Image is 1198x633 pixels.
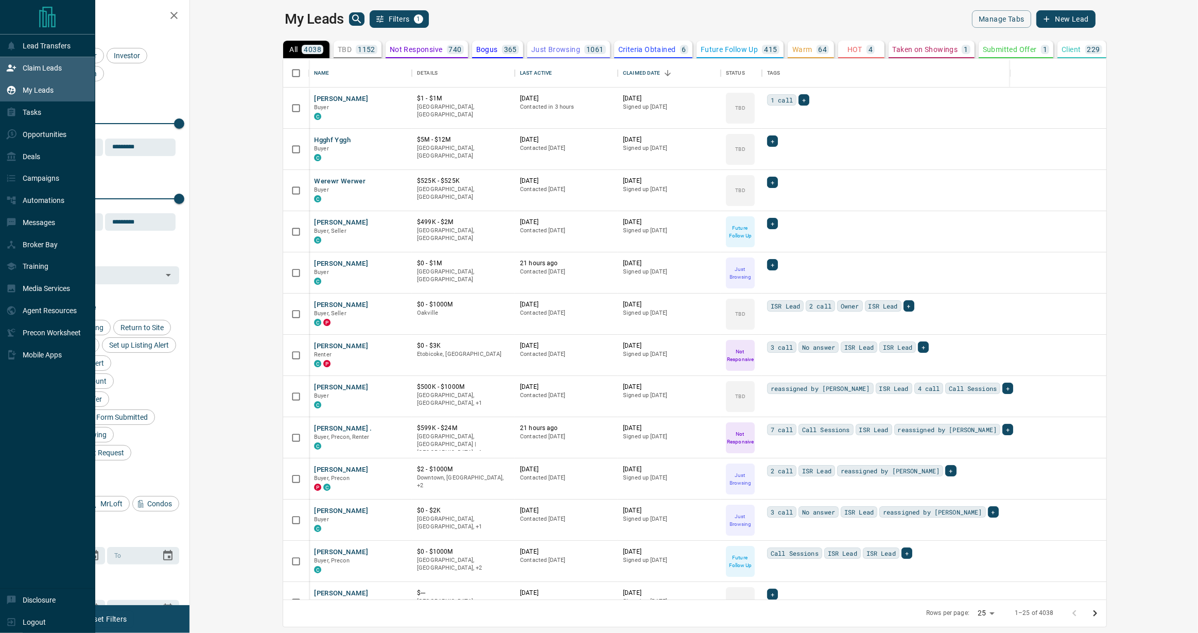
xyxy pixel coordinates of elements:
div: + [767,177,778,188]
p: 1152 [358,46,375,53]
button: [PERSON_NAME] [314,548,368,557]
span: + [949,466,952,476]
p: Future Follow Up [701,46,758,53]
div: + [918,341,929,353]
span: Set up Listing Alert [106,341,172,349]
p: [DATE] [623,383,716,391]
div: Name [314,59,329,88]
span: Call Sessions [802,424,850,435]
span: Return to Site [117,323,167,332]
p: 21 hours ago [520,424,613,433]
p: $5M - $12M [417,135,510,144]
p: Signed up [DATE] [623,391,716,400]
button: Choose date [158,599,178,620]
button: [PERSON_NAME] . [314,424,372,434]
div: condos.ca [314,154,321,161]
p: Contacted [DATE] [520,185,613,194]
p: All [289,46,298,53]
p: Signed up [DATE] [623,597,716,606]
p: Etobicoke, [GEOGRAPHIC_DATA] [417,350,510,358]
p: [DATE] [623,548,716,556]
p: [DATE] [623,135,716,144]
div: + [767,135,778,147]
p: Contacted [DATE] [520,391,613,400]
p: Not Responsive [727,348,754,363]
div: Claimed Date [618,59,721,88]
div: condos.ca [314,442,321,450]
span: + [771,218,774,229]
p: 1 [964,46,968,53]
div: condos.ca [314,566,321,573]
div: + [798,94,809,106]
p: Contacted [DATE] [520,144,613,152]
p: Signed up [DATE] [623,433,716,441]
p: [DATE] [623,506,716,515]
div: + [901,548,912,559]
p: Client [1062,46,1081,53]
button: [PERSON_NAME] [314,218,368,228]
span: + [922,342,925,352]
p: [GEOGRAPHIC_DATA], [GEOGRAPHIC_DATA] [417,144,510,160]
span: Buyer [314,186,329,193]
button: [PERSON_NAME] [314,341,368,351]
button: [PERSON_NAME] [314,465,368,475]
span: 2 call [809,301,831,311]
p: Just Browsing [727,512,754,528]
button: [PERSON_NAME] [314,94,368,104]
p: Submitted Offer [983,46,1037,53]
span: + [992,507,995,517]
span: Buyer [314,269,329,276]
div: condos.ca [314,360,321,367]
span: Buyer, Precon [314,557,350,564]
button: Go to next page [1085,603,1105,624]
p: 21 hours ago [520,259,613,268]
span: + [1006,383,1010,394]
span: + [905,548,909,558]
p: [DATE] [623,177,716,185]
p: Signed up [DATE] [623,185,716,194]
p: Just Browsing [727,265,754,281]
div: + [1002,424,1013,435]
p: Rows per page: [926,609,969,618]
div: Status [721,59,762,88]
p: Criteria Obtained [618,46,676,53]
button: [PERSON_NAME] [314,506,368,516]
div: condos.ca [314,319,321,326]
p: Etobicoke, Toronto [417,556,510,572]
div: condos.ca [314,236,321,244]
div: property.ca [323,360,331,367]
p: Just Browsing [531,46,580,53]
p: $2 - $1000M [417,465,510,474]
button: [PERSON_NAME] [314,589,368,598]
span: + [802,95,806,105]
p: Taken on Showings [893,46,958,53]
div: Last Active [520,59,552,88]
p: Toronto [417,391,510,407]
span: ISR Lead [802,466,831,476]
span: 2 call [771,466,793,476]
div: + [988,506,999,518]
button: Werewr Werwer [314,177,366,186]
span: 1 call [771,95,793,105]
span: Call Sessions [771,548,819,558]
p: TBD [735,104,745,112]
p: Contacted [DATE] [520,433,613,441]
p: Signed up [DATE] [623,474,716,482]
span: reassigned by [PERSON_NAME] [883,507,982,517]
p: 64 [819,46,827,53]
p: Contacted [DATE] [520,227,613,235]
p: 4 [869,46,873,53]
p: [DATE] [623,465,716,474]
p: $0 - $2K [417,506,510,515]
button: [PERSON_NAME] [314,300,368,310]
button: [PERSON_NAME] [314,383,368,392]
p: Just Browsing [727,471,754,487]
div: + [767,218,778,229]
p: 415 [764,46,777,53]
p: TBD [338,46,352,53]
button: Hgghf Yggh [314,135,351,145]
p: $599K - $24M [417,424,510,433]
p: [DATE] [520,135,613,144]
h2: Filters [33,10,179,23]
p: 1–25 of 4038 [1015,609,1054,618]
